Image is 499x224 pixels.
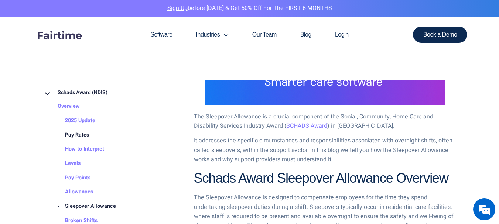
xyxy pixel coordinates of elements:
a: Sleepover Allowance [50,200,116,214]
a: 2025 Update [50,114,95,128]
a: Pay Rates [50,128,89,142]
a: Overview [43,100,80,114]
a: Login [323,17,360,52]
p: It addresses the specific circumstances and responsibilities associated with overnight shifts, of... [194,136,457,165]
a: Software [139,17,184,52]
a: How to Interpret [50,142,104,157]
a: Allowances [50,185,93,200]
p: The Sleepover Allowance is a crucial component of the Social, Community, Home Care and Disability... [194,112,457,131]
a: Sign Up [167,4,188,13]
strong: Schads Award Sleepover Allowance Overview [194,170,448,186]
a: Our Team [240,17,288,52]
a: SCHADS Award [286,121,327,130]
a: Book a Demo [413,27,468,43]
span: Book a Demo [423,32,457,38]
a: Schads Award (NDIS) [43,86,107,100]
p: before [DATE] & Get 50% Off for the FIRST 6 MONTHS [6,4,493,13]
a: Pay Points [50,171,90,185]
a: Blog [288,17,323,52]
a: Levels [50,156,81,171]
a: Industries [184,17,240,52]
